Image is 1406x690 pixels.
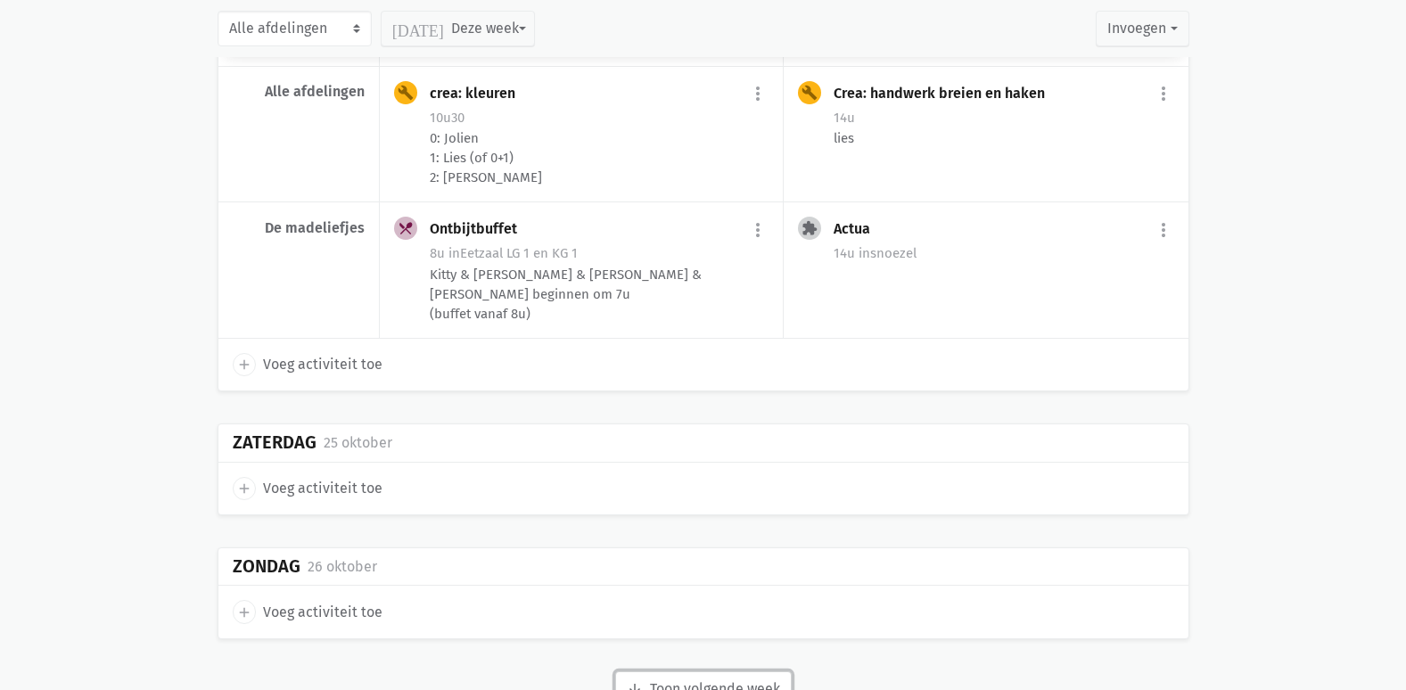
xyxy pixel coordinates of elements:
[859,245,917,261] span: snoezel
[398,220,414,236] i: local_dining
[233,556,300,577] div: Zondag
[430,265,769,324] div: Kitty & [PERSON_NAME] & [PERSON_NAME] & [PERSON_NAME] beginnen om 7u (buffet vanaf 8u)
[802,85,818,101] i: build
[430,110,465,126] span: 10u30
[233,83,365,101] div: Alle afdelingen
[834,245,855,261] span: 14u
[859,245,870,261] span: in
[233,219,365,237] div: De madeliefjes
[448,245,578,261] span: Eetzaal LG 1 en KG 1
[430,220,531,238] div: Ontbijtbuffet
[430,128,769,187] div: 0: Jolien 1: Lies (of 0+1) 2: [PERSON_NAME]
[263,353,382,376] span: Voeg activiteit toe
[398,85,414,101] i: build
[233,353,382,376] a: add Voeg activiteit toe
[236,481,252,497] i: add
[308,555,377,579] div: 26 oktober
[430,245,445,261] span: 8u
[834,110,855,126] span: 14u
[324,431,392,455] div: 25 oktober
[263,601,382,624] span: Voeg activiteit toe
[834,220,884,238] div: Actua
[430,85,530,103] div: crea: kleuren
[448,245,460,261] span: in
[233,477,382,500] a: add Voeg activiteit toe
[236,357,252,373] i: add
[381,11,535,46] button: Deze week
[263,477,382,500] span: Voeg activiteit toe
[802,220,818,236] i: extension
[233,432,317,453] div: Zaterdag
[834,128,1173,148] div: lies
[834,85,1059,103] div: Crea: handwerk breien en haken
[233,600,382,623] a: add Voeg activiteit toe
[236,604,252,620] i: add
[1096,11,1188,46] button: Invoegen
[392,21,444,37] i: [DATE]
